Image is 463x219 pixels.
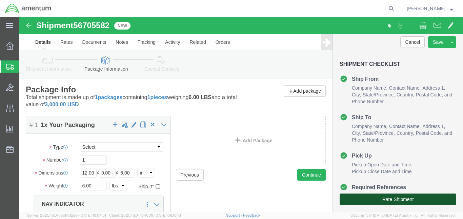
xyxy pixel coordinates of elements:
a: Support [226,213,243,217]
iframe: FS Legacy Container [19,17,463,212]
span: Copyright © [DATE]-[DATE] Agistix Inc., All Rights Reserved [350,213,455,218]
span: [DATE] 10:04:51 [80,213,106,217]
span: Client: 2025.18.0-7346316 [109,213,181,217]
button: [PERSON_NAME] [406,4,454,13]
img: logo [5,3,52,14]
span: Server: 2025.18.0-daa1fe12ee7 [27,213,106,217]
a: Feedback [243,213,260,217]
span: Martin Baker [407,5,445,12]
span: [DATE] 08:10:16 [155,213,181,217]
